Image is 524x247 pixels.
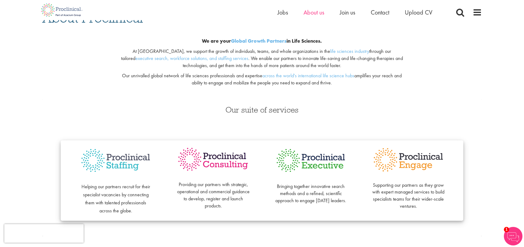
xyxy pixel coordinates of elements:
[504,227,509,232] span: 1
[340,8,355,16] a: Join us
[330,48,369,54] a: life sciences industry
[504,227,522,245] img: Chatbot
[79,147,152,175] img: Proclinical Staffing
[372,147,445,173] img: Proclinical Engage
[177,147,250,172] img: Proclinical Consulting
[274,147,347,174] img: Proclinical Executive
[405,8,432,16] a: Upload CV
[303,8,324,16] a: About us
[274,176,347,204] p: Bringing together innovative search methods and a refined, scientific approach to engage [DATE] l...
[117,48,407,69] p: At [GEOGRAPHIC_DATA], we support the growth of individuals, teams, and whole organizations in the...
[135,55,248,62] a: executive search, workforce solutions, and staffing services
[277,8,288,16] a: Jobs
[231,38,286,44] a: Global Growth Partners
[202,38,322,44] b: We are your in Life Sciences.
[4,224,84,243] iframe: reCAPTCHA
[371,8,389,16] a: Contact
[177,174,250,210] p: Providing our partners with strategic, operational and commercial guidance to develop, register a...
[262,72,354,79] a: across the world's international life science hubs
[81,183,150,214] span: Helping our partners recruit for their specialist vacancies by connecting them with talented prof...
[42,106,482,114] h3: Our suite of services
[117,72,407,87] p: Our unrivalled global network of life sciences professionals and expertise amplifies your reach a...
[372,175,445,210] p: Supporting our partners as they grow with expert managed services to build specialists teams for ...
